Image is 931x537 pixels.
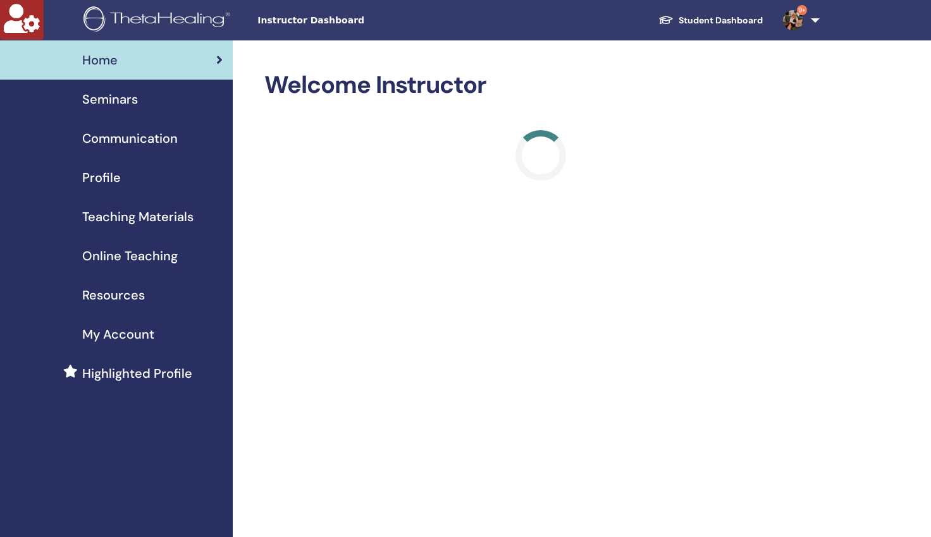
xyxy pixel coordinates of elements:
span: Communication [82,129,178,148]
span: Resources [82,286,145,305]
span: Teaching Materials [82,207,194,226]
span: 9+ [797,5,807,15]
img: logo.png [83,6,235,35]
img: default.jpg [783,10,803,30]
span: Instructor Dashboard [257,14,447,27]
span: Profile [82,168,121,187]
h2: Welcome Instructor [264,71,817,100]
span: My Account [82,325,154,344]
span: Seminars [82,90,138,109]
span: Highlighted Profile [82,364,192,383]
span: Home [82,51,118,69]
a: Student Dashboard [648,9,773,32]
img: graduation-cap-white.svg [658,15,674,25]
span: Online Teaching [82,246,178,265]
